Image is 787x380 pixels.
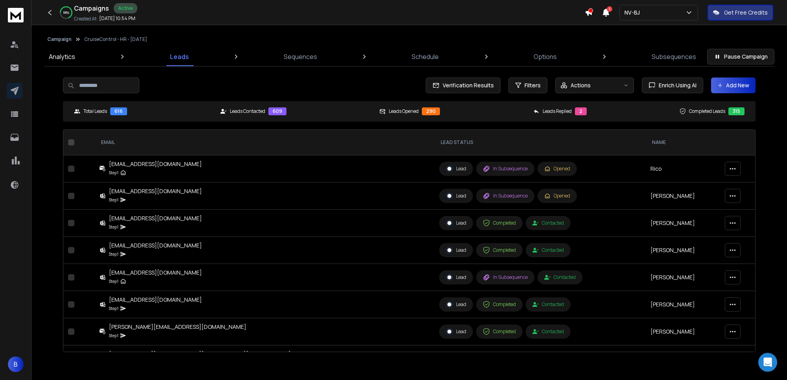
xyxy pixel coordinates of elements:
[544,193,570,199] div: Opened
[109,296,202,304] div: [EMAIL_ADDRESS][DOMAIN_NAME]
[646,130,720,155] th: NAME
[689,108,725,114] p: Completed Leads
[575,107,587,115] div: 2
[656,81,696,89] span: Enrich Using AI
[624,9,643,17] p: NV-BJ
[74,16,98,22] p: Created At:
[95,130,434,155] th: EMAIL
[44,47,80,66] a: Analytics
[279,47,322,66] a: Sequences
[646,237,720,264] td: [PERSON_NAME]
[711,77,756,93] button: Add New
[407,47,443,66] a: Schedule
[708,5,773,20] button: Get Free Credits
[446,192,466,199] div: Lead
[483,192,528,199] div: In Subsequence
[8,356,24,372] button: B
[109,323,246,331] div: [PERSON_NAME][EMAIL_ADDRESS][DOMAIN_NAME]
[532,247,564,253] div: Contacted
[646,318,720,345] td: [PERSON_NAME]
[646,210,720,237] td: [PERSON_NAME]
[440,81,494,89] span: Verification Results
[99,15,135,22] p: [DATE] 10:54 PM
[114,3,137,13] div: Active
[109,169,118,177] p: Step 1
[49,52,75,61] p: Analytics
[109,277,118,285] p: Step 1
[446,247,466,254] div: Lead
[109,269,202,277] div: [EMAIL_ADDRESS][DOMAIN_NAME]
[446,220,466,227] div: Lead
[83,108,107,114] p: Total Leads
[532,301,564,308] div: Contacted
[544,166,570,172] div: Opened
[483,328,516,335] div: Completed
[74,4,109,13] h1: Campaigns
[543,108,572,114] p: Leads Replied
[529,47,562,66] a: Options
[434,130,646,155] th: LEAD STATUS
[646,264,720,291] td: [PERSON_NAME]
[422,107,440,115] div: 290
[534,52,557,61] p: Options
[109,250,118,258] p: Step 1
[483,274,528,281] div: In Subsequence
[525,81,541,89] span: Filters
[508,77,547,93] button: Filters
[426,77,501,93] button: Verification Results
[109,242,202,249] div: [EMAIL_ADDRESS][DOMAIN_NAME]
[571,81,591,89] p: Actions
[165,47,194,66] a: Leads
[646,155,720,183] td: Rico
[483,165,528,172] div: In Subsequence
[109,350,291,358] div: [PERSON_NAME][EMAIL_ADDRESS][PERSON_NAME][DOMAIN_NAME]
[642,77,703,93] button: Enrich Using AI
[483,301,516,308] div: Completed
[109,196,118,204] p: Step 1
[446,165,466,172] div: Lead
[646,345,720,373] td: [PERSON_NAME]
[483,220,516,227] div: Completed
[8,8,24,22] img: logo
[544,274,576,280] div: Contacted
[109,214,202,222] div: [EMAIL_ADDRESS][DOMAIN_NAME]
[724,9,768,17] p: Get Free Credits
[446,301,466,308] div: Lead
[63,10,69,15] p: 68 %
[109,160,202,168] div: [EMAIL_ADDRESS][DOMAIN_NAME]
[446,274,466,281] div: Lead
[652,52,696,61] p: Subsequences
[647,47,701,66] a: Subsequences
[607,6,612,12] span: 1
[728,107,745,115] div: 315
[230,108,265,114] p: Leads Contacted
[170,52,189,61] p: Leads
[284,52,317,61] p: Sequences
[758,353,777,372] div: Open Intercom Messenger
[84,36,147,42] p: CruiseControl - HR - [DATE]
[446,328,466,335] div: Lead
[268,107,286,115] div: 609
[532,220,564,226] div: Contacted
[483,247,516,254] div: Completed
[646,291,720,318] td: [PERSON_NAME]
[109,223,118,231] p: Step 1
[389,108,419,114] p: Leads Opened
[47,36,72,42] button: Campaign
[109,304,118,312] p: Step 1
[110,107,127,115] div: 616
[707,49,774,65] button: Pause Campaign
[109,187,202,195] div: [EMAIL_ADDRESS][DOMAIN_NAME]
[109,332,118,339] p: Step 1
[646,183,720,210] td: [PERSON_NAME]
[412,52,439,61] p: Schedule
[532,328,564,335] div: Contacted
